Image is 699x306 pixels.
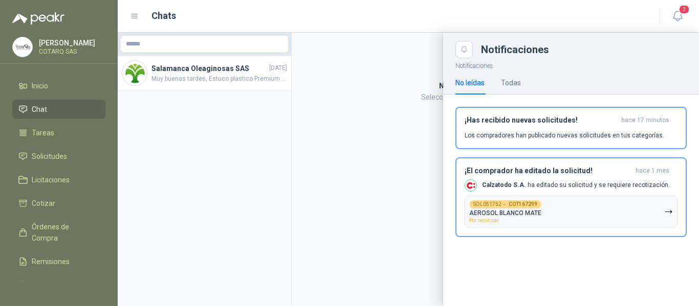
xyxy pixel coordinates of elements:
p: Los compradores han publicado nuevas solicitudes en tus categorías. [465,131,664,140]
span: hace 1 mes [636,167,669,175]
p: AEROSOL BLANCO MATE [469,209,541,217]
span: 2 [679,5,690,14]
img: Company Logo [13,37,32,57]
button: 2 [668,7,687,26]
button: ¡El comprador ha editado la solicitud!hace 1 mes Company LogoCalzatodo S.A. ha editado su solicit... [455,157,687,237]
div: Notificaciones [481,44,687,55]
h3: ¡El comprador ha editado la solicitud! [465,167,631,175]
a: Inicio [12,76,105,96]
button: SOL051752→COT167299AEROSOL BLANCO MATEPor recotizar [465,196,678,228]
a: Solicitudes [12,147,105,166]
span: Remisiones [32,256,70,267]
p: COTARQ SAS [39,49,103,55]
div: No leídas [455,77,485,88]
a: Configuración [12,275,105,295]
b: Calzatodo S.A. [482,181,526,189]
b: COT167299 [509,202,537,207]
div: Todas [501,77,521,88]
a: Remisiones [12,252,105,271]
span: Solicitudes [32,151,67,162]
h1: Chats [151,9,176,23]
span: hace 17 minutos [621,116,669,125]
img: Logo peakr [12,12,64,25]
a: Cotizar [12,194,105,213]
a: Licitaciones [12,170,105,190]
div: SOL051752 → [469,200,541,208]
span: Inicio [32,80,48,91]
button: Close [455,41,473,58]
button: ¡Has recibido nuevas solicitudes!hace 17 minutos Los compradores han publicado nuevas solicitudes... [455,107,687,149]
p: ha editado su solicitud y se requiere recotización. [482,181,670,190]
span: Órdenes de Compra [32,221,96,244]
span: Por recotizar [469,218,499,223]
p: Notificaciones [443,58,699,71]
img: Company Logo [465,180,476,191]
span: Licitaciones [32,174,70,185]
a: Tareas [12,123,105,143]
a: Chat [12,100,105,119]
a: Órdenes de Compra [12,217,105,248]
span: Tareas [32,127,54,138]
p: [PERSON_NAME] [39,39,103,46]
span: Configuración [32,279,77,291]
span: Chat [32,104,47,115]
span: Cotizar [32,198,55,209]
h3: ¡Has recibido nuevas solicitudes! [465,116,617,125]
